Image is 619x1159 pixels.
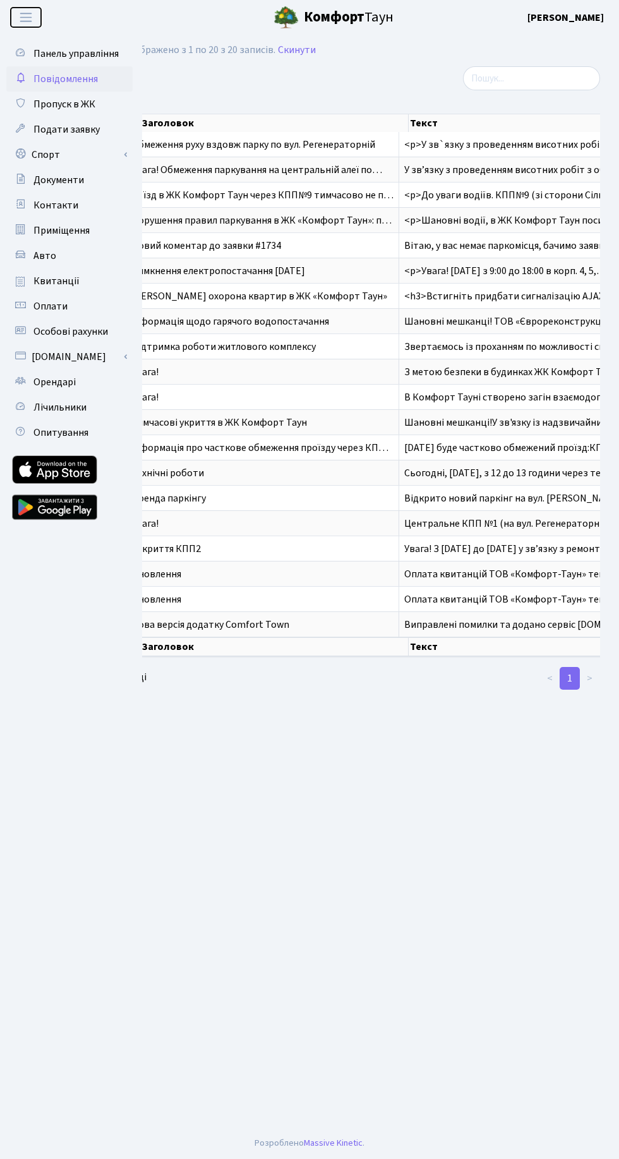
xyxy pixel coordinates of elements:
[33,299,68,313] span: Оплати
[131,466,204,480] span: Технічні роботи
[131,289,387,303] span: [PERSON_NAME] охорона квартир в ЖК «Комфорт Таун»
[527,10,604,25] a: [PERSON_NAME]
[131,138,375,152] span: Обмеження руху вздовж парку по вул. Регенераторній
[131,441,388,455] span: Інформація про часткове обмеження проїзду через КП…
[131,264,305,278] span: Вимкнення електропостачання [DATE]
[304,7,394,28] span: Таун
[273,5,299,30] img: logo.png
[33,325,108,339] span: Особові рахунки
[278,44,316,56] a: Скинути
[6,319,133,344] a: Особові рахунки
[141,637,409,656] th: Заголовок
[6,41,133,66] a: Панель управління
[141,114,409,132] th: Заголовок
[6,344,133,369] a: [DOMAIN_NAME]
[33,198,78,212] span: Контакти
[131,239,281,253] span: Новий коментар до заявки #1734
[6,268,133,294] a: Квитанції
[131,618,289,632] span: Нова версія додатку Comfort Town
[131,365,159,379] span: Увага!
[33,123,100,136] span: Подати заявку
[131,390,159,404] span: Увага!
[33,426,88,440] span: Опитування
[6,66,133,92] a: Повідомлення
[33,375,76,389] span: Орендарі
[33,224,90,237] span: Приміщення
[404,264,606,278] span: <p>Увага! [DATE] з 9:00 до 18:00 в корп. 4, 5,…
[131,517,159,531] span: Увага!
[304,1136,363,1150] a: Massive Kinetic
[33,97,95,111] span: Пропуск в ЖК
[131,315,329,328] span: Інформація щодо гарячого водопостачання
[463,66,600,90] input: Пошук...
[33,72,98,86] span: Повідомлення
[131,491,206,505] span: Оренда паркінгу
[560,667,580,690] a: 1
[304,7,364,27] b: Комфорт
[6,167,133,193] a: Документи
[6,92,133,117] a: Пропуск в ЖК
[33,400,87,414] span: Лічильники
[6,420,133,445] a: Опитування
[6,395,133,420] a: Лічильники
[119,44,275,56] div: Відображено з 1 по 20 з 20 записів.
[6,294,133,319] a: Оплати
[131,163,382,177] span: Увага! Обмеження паркування на центральній алеї по…
[33,173,84,187] span: Документи
[6,369,133,395] a: Орендарі
[255,1136,364,1150] div: Розроблено .
[6,142,133,167] a: Спорт
[10,7,42,28] button: Переключити навігацію
[131,188,394,202] span: В`їзд в ЖК Комфорт Таун через КПП№9 тимчасово не п…
[6,218,133,243] a: Приміщення
[33,274,80,288] span: Квитанції
[131,592,181,606] span: Оновлення
[131,416,307,429] span: Тимчасові укриття в ЖК Комфорт Таун
[131,567,181,581] span: Оновлення
[131,213,392,227] span: Порушення правил паркування в ЖК «Комфорт Таун»: п…
[33,249,56,263] span: Авто
[6,117,133,142] a: Подати заявку
[33,47,119,61] span: Панель управління
[131,542,201,556] span: Закриття КПП2
[6,243,133,268] a: Авто
[6,193,133,218] a: Контакти
[131,340,316,354] span: Підтримка роботи житлового комплексу
[527,11,604,25] b: [PERSON_NAME]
